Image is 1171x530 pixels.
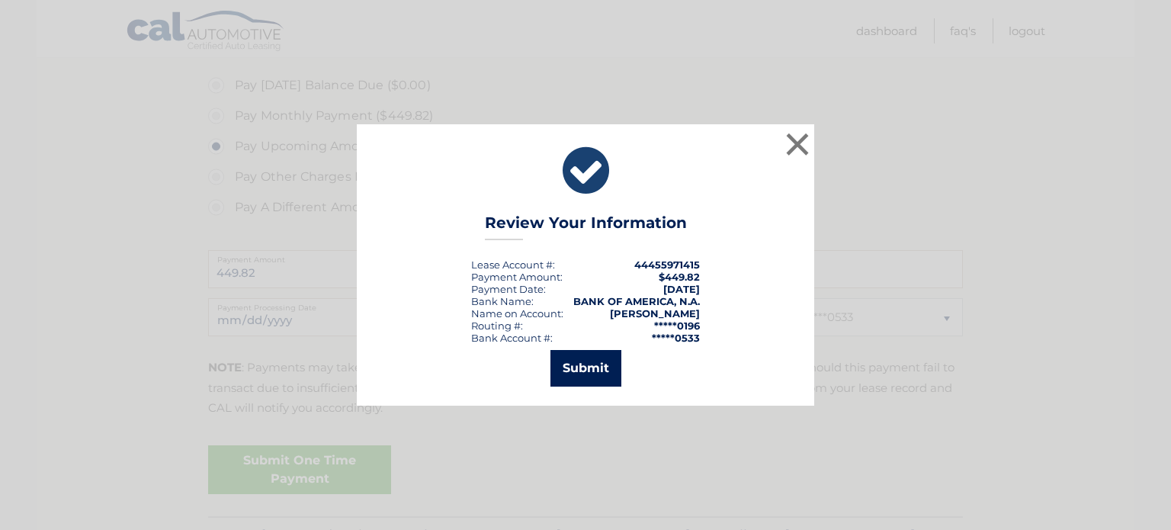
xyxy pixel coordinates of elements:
span: $449.82 [659,271,700,283]
div: : [471,283,546,295]
div: Name on Account: [471,307,563,320]
div: Bank Name: [471,295,534,307]
button: Submit [550,350,621,387]
div: Lease Account #: [471,259,555,271]
div: Routing #: [471,320,523,332]
strong: BANK OF AMERICA, N.A. [573,295,700,307]
strong: 44455971415 [634,259,700,271]
span: Payment Date [471,283,544,295]
div: Bank Account #: [471,332,553,344]
span: [DATE] [663,283,700,295]
strong: [PERSON_NAME] [610,307,700,320]
button: × [782,129,813,159]
div: Payment Amount: [471,271,563,283]
h3: Review Your Information [485,214,687,240]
